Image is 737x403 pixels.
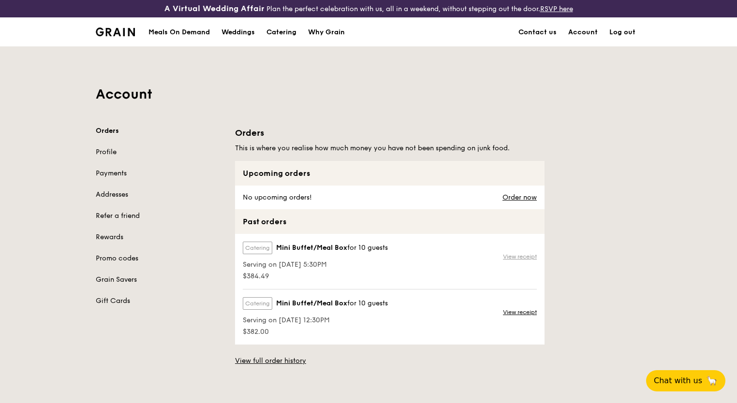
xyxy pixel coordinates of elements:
a: Addresses [96,190,223,200]
a: Rewards [96,232,223,242]
a: Payments [96,169,223,178]
div: Meals On Demand [148,18,210,47]
h1: Orders [235,126,545,140]
a: Why Grain [302,18,351,47]
span: Chat with us [654,375,702,387]
a: Orders [96,126,223,136]
button: Chat with us🦙 [646,370,725,391]
a: Promo codes [96,254,223,263]
span: $382.00 [243,327,388,337]
a: Grain Savers [96,275,223,285]
h3: A Virtual Wedding Affair [164,4,265,14]
img: Grain [96,28,135,36]
a: Account [562,18,604,47]
a: GrainGrain [96,17,135,46]
span: for 10 guests [347,299,388,307]
a: Refer a friend [96,211,223,221]
a: Log out [604,18,641,47]
h5: This is where you realise how much money you have not been spending on junk food. [235,144,545,153]
a: Profile [96,147,223,157]
a: Order now [502,194,537,201]
span: Serving on [DATE] 12:30PM [243,316,388,325]
a: Catering [261,18,302,47]
span: for 10 guests [347,244,388,252]
a: Contact us [513,18,562,47]
div: Plan the perfect celebration with us, all in a weekend, without stepping out the door. [123,4,614,14]
a: View receipt [503,308,537,316]
a: Gift Cards [96,296,223,306]
span: Mini Buffet/Meal Box [276,243,347,253]
a: Weddings [216,18,261,47]
div: Catering [266,18,296,47]
span: $384.49 [243,272,388,281]
div: Why Grain [308,18,345,47]
a: View full order history [235,356,306,366]
div: No upcoming orders! [235,186,318,209]
span: 🦙 [706,375,718,387]
h1: Account [96,86,641,103]
a: RSVP here [540,5,573,13]
span: Serving on [DATE] 5:30PM [243,260,388,270]
div: Weddings [221,18,255,47]
label: Catering [243,297,272,310]
span: Mini Buffet/Meal Box [276,299,347,308]
a: View receipt [503,253,537,260]
label: Catering [243,242,272,254]
div: Upcoming orders [235,161,545,186]
div: Past orders [235,209,545,234]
